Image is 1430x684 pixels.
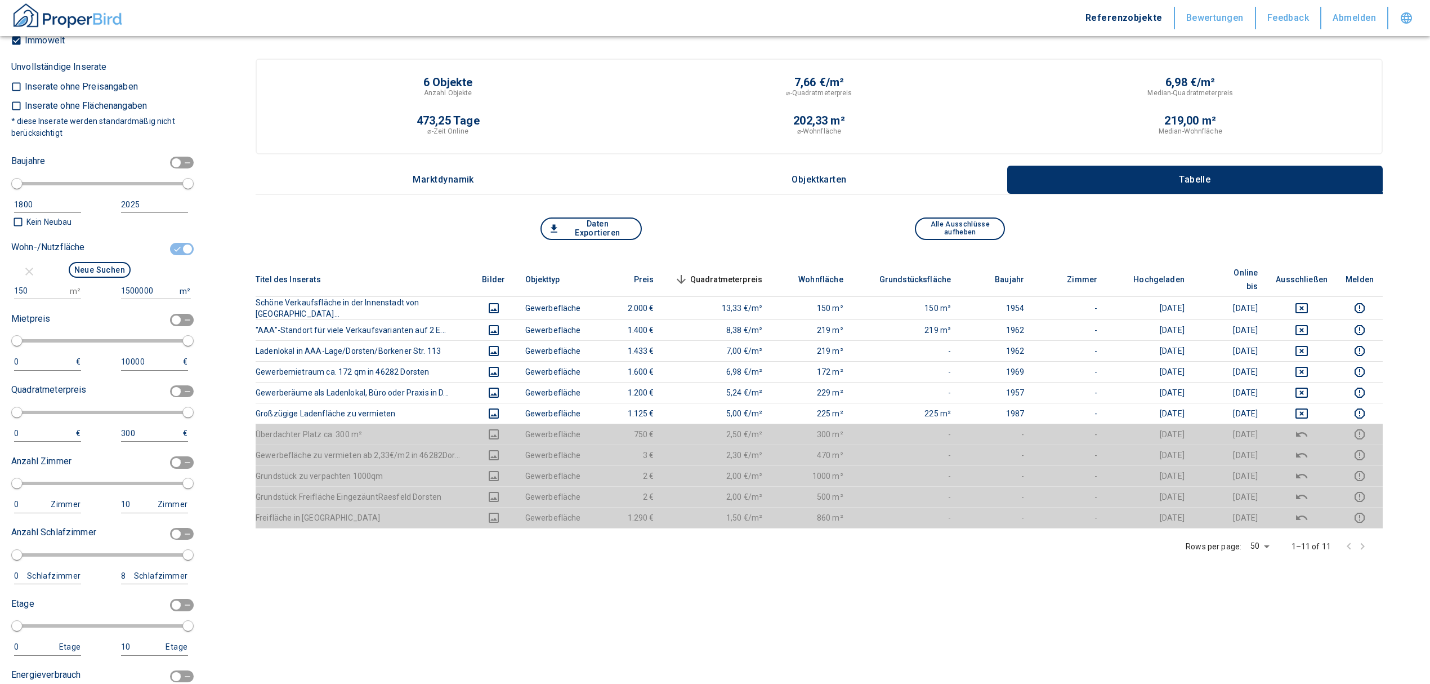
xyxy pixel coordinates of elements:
[516,403,590,424] td: Gewerbefläche
[516,424,590,445] td: Gewerbefläche
[852,507,960,528] td: -
[1033,465,1106,486] td: -
[1106,361,1194,382] td: [DATE]
[516,319,590,340] td: Gewerbefläche
[590,340,663,361] td: 1.433 €
[1276,407,1328,420] button: deselect this listing
[590,486,663,507] td: 2 €
[663,465,772,486] td: 2,00 €/m²
[1106,486,1194,507] td: [DATE]
[960,340,1033,361] td: 1962
[1033,382,1106,403] td: -
[1033,445,1106,465] td: -
[1147,88,1233,98] p: Median-Quadratmeterpreis
[427,126,468,136] p: ⌀-Zeit Online
[1346,469,1374,483] button: report this listing
[1106,424,1194,445] td: [DATE]
[977,273,1024,286] span: Baujahr
[417,115,480,126] p: 473,25 Tage
[1194,340,1267,361] td: [DATE]
[11,668,81,682] p: Energieverbrauch
[590,403,663,424] td: 1.125 €
[1194,507,1267,528] td: [DATE]
[256,263,471,297] th: Titel des Inserats
[1203,266,1258,293] span: Online bis
[1074,7,1175,29] button: Referenzobjekte
[70,286,81,297] p: m²
[480,344,507,358] button: images
[516,507,590,528] td: Gewerbefläche
[11,526,96,539] p: Anzahl Schlafzimmer
[852,486,960,507] td: -
[1346,511,1374,525] button: report this listing
[1033,319,1106,340] td: -
[1346,365,1374,379] button: report this listing
[672,273,763,286] span: Quadratmeterpreis
[771,403,852,424] td: 225 m²
[11,312,50,326] p: Mietpreis
[960,424,1033,445] td: -
[663,424,772,445] td: 2,50 €/m²
[1267,263,1337,297] th: Ausschließen
[1321,7,1388,29] button: Abmelden
[1033,340,1106,361] td: -
[1276,365,1328,379] button: deselect this listing
[1276,323,1328,337] button: deselect this listing
[1033,403,1106,424] td: -
[771,507,852,528] td: 860 m²
[1033,361,1106,382] td: -
[1049,273,1097,286] span: Zimmer
[852,340,960,361] td: -
[11,154,45,168] p: Baujahre
[525,273,578,286] span: Objekttyp
[516,445,590,465] td: Gewerbefläche
[480,407,507,420] button: images
[1276,511,1328,525] button: deselect this listing
[256,403,471,424] th: Großzügige Ladenfläche zu vermieten
[1033,296,1106,319] td: -
[480,448,507,462] button: images
[480,469,507,483] button: images
[1164,115,1216,126] p: 219,00 m²
[516,465,590,486] td: Gewerbefläche
[11,116,191,139] p: * diese Inserate werden standardmäßig nicht berücksichtigt
[11,2,124,30] img: ProperBird Logo and Home Button
[180,286,190,297] p: m²
[852,382,960,403] td: -
[22,82,138,91] p: Inserate ohne Preisangaben
[1346,490,1374,504] button: report this listing
[22,36,65,45] p: Immowelt
[852,403,960,424] td: 225 m²
[1194,424,1267,445] td: [DATE]
[663,507,772,528] td: 1,50 €/m²
[797,126,841,136] p: ⌀-Wohnfläche
[11,455,71,468] p: Anzahl Zimmer
[1276,386,1328,399] button: deselect this listing
[1106,465,1194,486] td: [DATE]
[771,465,852,486] td: 1000 m²
[256,361,471,382] th: Gewerbemietraum ca. 172 qm in 46282 Dorsten
[852,465,960,486] td: -
[256,382,471,403] th: Gewerberäume als Ladenlokal, Büro oder Praxis in D...
[960,465,1033,486] td: -
[791,175,847,185] p: Objektkarten
[1175,7,1256,29] button: Bewertungen
[256,507,471,528] th: Freifläche in [GEOGRAPHIC_DATA]
[771,382,852,403] td: 229 m²
[1106,445,1194,465] td: [DATE]
[960,486,1033,507] td: -
[1194,382,1267,403] td: [DATE]
[1276,301,1328,315] button: deselect this listing
[256,296,471,319] th: Schöne Verkaufsfläche in der Innenstadt von [GEOGRAPHIC_DATA]...
[590,319,663,340] td: 1.400 €
[915,217,1005,240] button: Alle Ausschlüsse aufheben
[480,301,507,315] button: images
[1106,319,1194,340] td: [DATE]
[1194,403,1267,424] td: [DATE]
[413,175,474,185] p: Marktdynamik
[11,383,87,397] p: Quadratmeterpreis
[663,340,772,361] td: 7,00 €/m²
[1346,407,1374,420] button: report this listing
[1106,296,1194,319] td: [DATE]
[1194,445,1267,465] td: [DATE]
